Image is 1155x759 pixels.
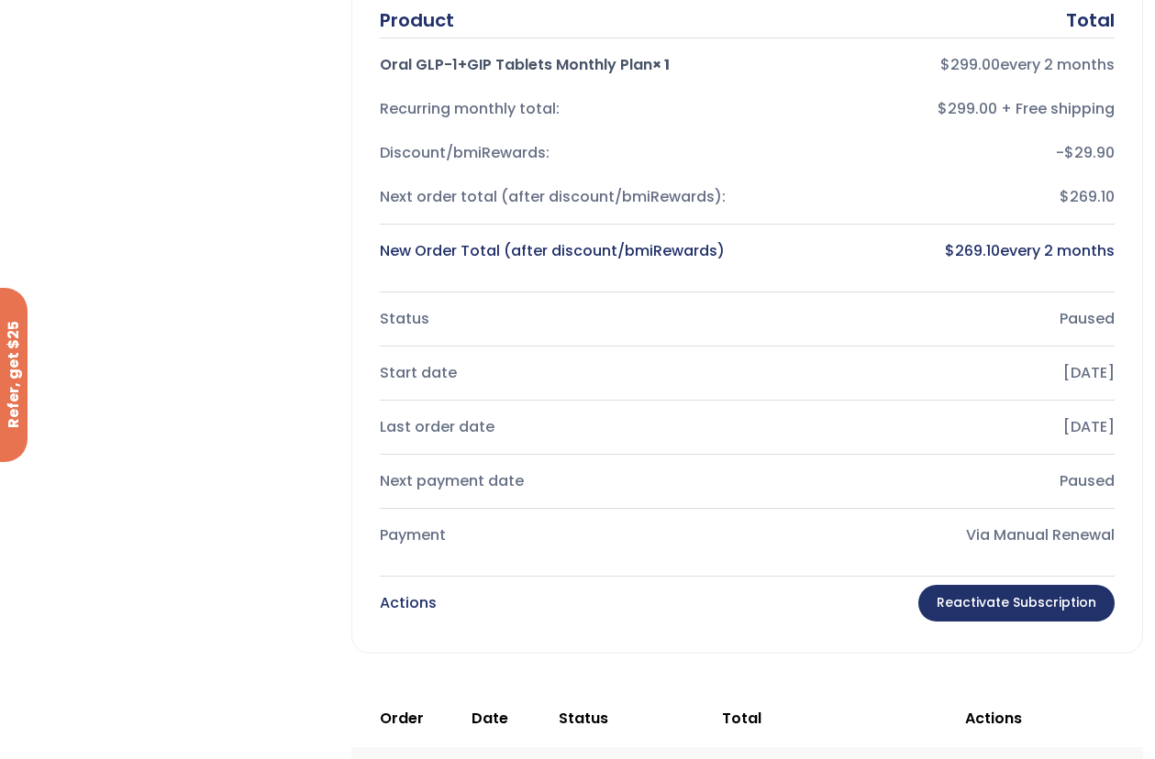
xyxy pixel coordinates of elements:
[380,184,733,210] div: Next order total (after discount/bmiRewards):
[380,140,733,166] div: Discount/bmiRewards:
[380,7,454,33] div: Product
[380,238,733,264] div: New Order Total (after discount/bmiRewards)
[762,360,1116,386] div: [DATE]
[1064,142,1115,163] span: 29.90
[380,708,424,729] span: Order
[762,184,1116,210] div: $269.10
[762,306,1116,332] div: Paused
[1064,142,1074,163] span: $
[965,708,1022,729] span: Actions
[652,54,670,75] strong: × 1
[380,414,733,440] div: Last order date
[559,708,608,729] span: Status
[945,240,955,261] span: $
[722,708,761,729] span: Total
[380,360,733,386] div: Start date
[940,54,950,75] span: $
[762,238,1116,264] div: every 2 months
[762,414,1116,440] div: [DATE]
[762,52,1116,78] div: every 2 months
[380,522,733,548] div: Payment
[380,306,733,332] div: Status
[762,96,1116,122] div: $299.00 + Free shipping
[945,240,1000,261] bdi: 269.10
[472,708,508,729] span: Date
[380,468,733,494] div: Next payment date
[380,590,437,616] div: Actions
[918,585,1115,621] a: Reactivate Subscription
[380,52,733,78] div: Oral GLP-1+GIP Tablets Monthly Plan
[762,522,1116,548] div: Via Manual Renewal
[940,54,1000,75] bdi: 299.00
[762,468,1116,494] div: Paused
[762,140,1116,166] div: -
[1066,7,1115,33] div: Total
[380,96,733,122] div: Recurring monthly total:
